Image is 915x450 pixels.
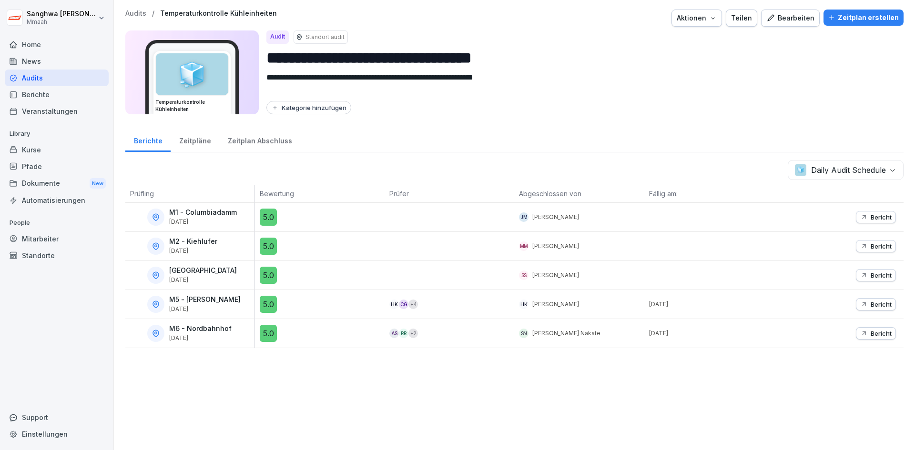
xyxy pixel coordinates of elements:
[871,271,892,279] p: Bericht
[156,53,228,95] div: 🧊
[5,409,109,426] div: Support
[260,238,277,255] div: 5.0
[644,185,774,203] th: Fällig am:
[519,241,529,251] div: MM
[649,329,774,338] p: [DATE]
[649,300,774,309] p: [DATE]
[871,213,892,221] p: Bericht
[5,230,109,247] a: Mitarbeiter
[305,33,345,41] p: Standort audit
[266,101,351,114] button: Kategorie hinzufügen
[389,300,399,309] div: HK
[169,248,217,254] p: [DATE]
[532,213,579,221] p: [PERSON_NAME]
[5,36,109,53] a: Home
[260,296,277,313] div: 5.0
[5,86,109,103] a: Berichte
[27,19,96,25] p: Mmaah
[125,10,146,18] a: Audits
[266,30,289,44] div: Audit
[823,10,904,26] button: Zeitplan erstellen
[532,242,579,250] p: [PERSON_NAME]
[677,13,717,23] div: Aktionen
[130,189,250,199] p: Prüfling
[271,104,346,111] div: Kategorie hinzufügen
[169,219,237,225] p: [DATE]
[726,10,757,27] button: Teilen
[5,192,109,209] a: Automatisierungen
[519,212,529,222] div: JM
[671,10,722,27] button: Aktionen
[5,426,109,442] a: Einstellungen
[871,242,892,250] p: Bericht
[219,128,300,152] a: Zeitplan Abschluss
[5,141,109,158] a: Kurse
[856,298,896,310] button: Bericht
[532,271,579,280] p: [PERSON_NAME]
[871,330,892,337] p: Bericht
[5,175,109,192] a: DokumenteNew
[5,53,109,70] a: News
[169,267,237,275] p: [GEOGRAPHIC_DATA]
[90,178,106,189] div: New
[856,327,896,340] button: Bericht
[385,185,514,203] th: Prüfer
[519,189,639,199] p: Abgeschlossen von
[152,10,154,18] p: /
[519,300,529,309] div: HK
[5,103,109,120] a: Veranstaltungen
[532,300,579,309] p: [PERSON_NAME]
[169,335,232,341] p: [DATE]
[731,13,752,23] div: Teilen
[761,10,820,27] button: Bearbeiten
[169,277,237,283] p: [DATE]
[160,10,277,18] a: Temperaturkontrolle Kühleinheiten
[5,70,109,86] a: Audits
[169,306,241,312] p: [DATE]
[828,12,899,23] div: Zeitplan erstellen
[856,269,896,281] button: Bericht
[519,329,529,338] div: SN
[871,300,892,308] p: Bericht
[155,99,229,113] h3: Temperaturkontrolle Kühleinheiten
[260,267,277,284] div: 5.0
[389,329,399,338] div: AS
[408,329,418,338] div: + 2
[519,270,529,280] div: SS
[856,211,896,223] button: Bericht
[408,300,418,309] div: + 4
[260,325,277,342] div: 5.0
[27,10,96,18] p: Sanghwa [PERSON_NAME]
[169,209,237,217] p: M1 - Columbiadamm
[399,329,408,338] div: RR
[5,247,109,264] a: Standorte
[5,175,109,192] div: Dokumente
[260,209,277,226] div: 5.0
[169,238,217,246] p: M2 - Kiehlufer
[5,215,109,230] p: People
[5,158,109,175] a: Pfade
[125,128,171,152] a: Berichte
[169,296,241,304] p: M5 - [PERSON_NAME]
[766,13,814,23] div: Bearbeiten
[260,189,380,199] p: Bewertung
[171,128,219,152] a: Zeitpläne
[399,300,408,309] div: CG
